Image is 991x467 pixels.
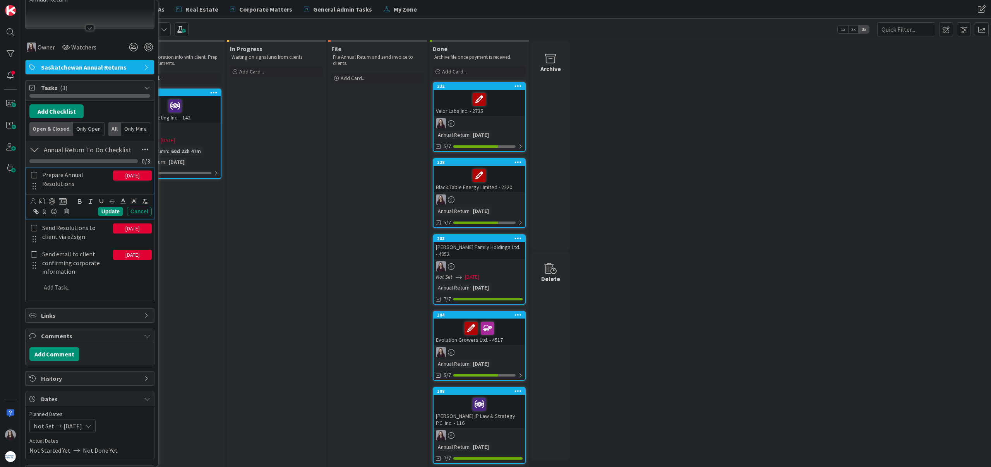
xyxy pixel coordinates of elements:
div: 283 [434,235,525,242]
div: BC [129,125,221,135]
span: Not Set [34,421,54,431]
div: Annual Return [436,360,470,368]
span: Tasks [41,83,140,92]
span: Watchers [71,43,96,52]
span: File [331,45,341,53]
div: BC [434,118,525,128]
p: Send Resolutions to client via eZsign [42,223,110,241]
span: Done [433,45,447,53]
img: BC [436,430,446,440]
span: Add Card... [239,68,264,75]
p: Waiting on signatures from clients. [231,54,321,60]
input: Quick Filter... [877,22,935,36]
span: 7/7 [444,295,451,303]
img: BC [436,261,446,271]
a: 184Evolution Growers Ltd. - 4517BCAnnual Return:[DATE]5/7 [433,311,526,381]
div: Annual Return [436,131,470,139]
button: Add Comment [29,347,79,361]
button: Add Checklist [29,104,84,118]
span: 5/7 [444,371,451,379]
div: [DATE] [471,283,491,292]
i: Not Set [436,273,453,280]
div: Archive [540,64,561,73]
span: 7/7 [444,454,451,462]
img: BC [436,347,446,357]
span: [DATE] [63,421,82,431]
img: BC [436,118,446,128]
p: File Annual Return and send invoice to clients. [333,54,423,67]
div: Annual Return [436,283,470,292]
span: 0 / 3 [142,157,150,166]
span: : [470,283,471,292]
div: [DATE] [113,223,152,233]
a: 272Inland Marketing Inc. - 142BCNot Set[DATE]Time in Column:60d 22h 47mAnnual Return:[DATE]0/3 [129,89,221,179]
div: [DATE] [471,443,491,451]
span: Saskatchewan Annual Returns [41,63,140,72]
span: Owner [38,43,55,52]
a: 188[PERSON_NAME] IP Law & Strategy P.C. Inc. - 116BCAnnual Return:[DATE]7/7 [433,387,526,464]
span: My Zone [394,5,417,14]
img: Visit kanbanzone.com [5,5,16,16]
div: 238 [437,160,525,165]
span: 5/7 [444,142,451,150]
div: 238Black Table Energy Limited - 2220 [434,159,525,192]
div: 283[PERSON_NAME] Family Holdings Ltd. - 4052 [434,235,525,259]
div: 232Valor Labs Inc. - 2735 [434,83,525,116]
p: Archive file once payment is received. [434,54,524,60]
div: 272 [133,90,221,95]
span: Add Card... [442,68,467,75]
div: [DATE] [113,250,152,260]
span: 3x [859,26,869,33]
div: [DATE] [471,360,491,368]
span: Links [41,311,140,320]
div: Annual Return [436,443,470,451]
span: Planned Dates [29,410,150,418]
div: Inland Marketing Inc. - 142 [129,96,221,123]
a: General Admin Tasks [299,2,377,16]
div: 188 [437,389,525,394]
div: 238 [434,159,525,166]
div: BC [434,194,525,205]
span: Actual Dates [29,437,150,445]
div: Valor Labs Inc. - 2735 [434,90,525,116]
div: BC [434,261,525,271]
span: Dates [41,394,140,404]
div: 188[PERSON_NAME] IP Law & Strategy P.C. Inc. - 116 [434,388,525,428]
span: 5/7 [444,218,451,227]
div: 60d 22h 47m [169,147,203,155]
span: [DATE] [161,136,175,145]
a: 238Black Table Energy Limited - 2220BCAnnual Return:[DATE]5/7 [433,158,526,228]
span: : [165,158,166,166]
a: 283[PERSON_NAME] Family Holdings Ltd. - 4052BCNot Set[DATE]Annual Return:[DATE]7/7 [433,234,526,305]
a: Corporate Matters [225,2,297,16]
div: 184 [434,312,525,319]
div: 272Inland Marketing Inc. - 142 [129,89,221,123]
div: Delete [541,274,560,283]
div: All [108,122,121,136]
div: 232 [437,84,525,89]
input: Add Checklist... [41,143,135,157]
div: BC [434,347,525,357]
div: [PERSON_NAME] Family Holdings Ltd. - 4052 [434,242,525,259]
p: Confirm corporation info with client. Prep and send documents. [130,54,220,67]
span: Corporate Matters [239,5,292,14]
a: 232Valor Labs Inc. - 2735BCAnnual Return:[DATE]5/7 [433,82,526,152]
div: Black Table Energy Limited - 2220 [434,166,525,192]
div: 188 [434,388,525,395]
div: 184 [437,312,525,318]
div: [PERSON_NAME] IP Law & Strategy P.C. Inc. - 116 [434,395,525,428]
img: avatar [5,451,16,462]
div: BC [434,430,525,440]
span: Real Estate [185,5,218,14]
img: BC [436,194,446,205]
img: BC [27,43,36,52]
div: [DATE] [471,207,491,215]
span: : [470,443,471,451]
div: Cancel [127,207,152,216]
span: Not Done Yet [83,446,118,455]
span: In Progress [230,45,262,53]
div: Only Mine [121,122,150,136]
div: [DATE] [471,131,491,139]
p: Prepare Annual Resolutions [42,170,110,188]
img: BC [5,430,16,440]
